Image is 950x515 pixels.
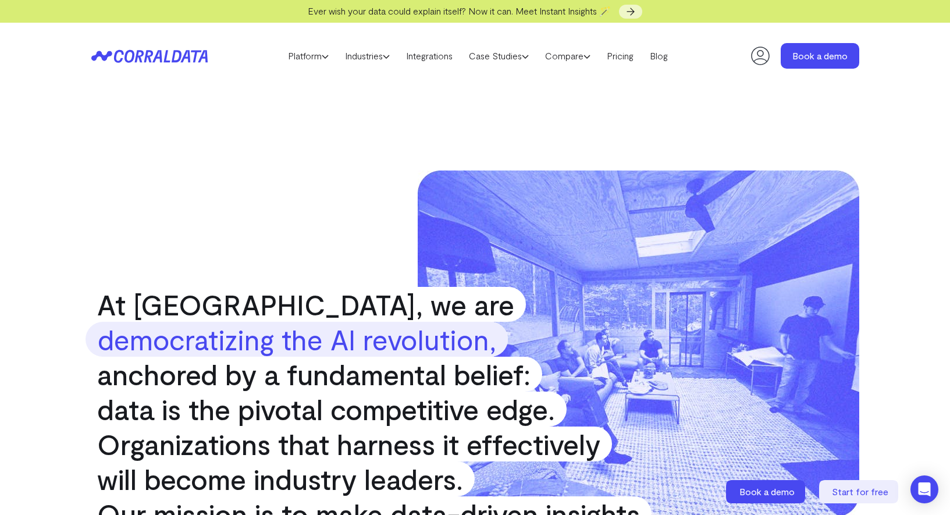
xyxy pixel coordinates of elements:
[537,47,599,65] a: Compare
[86,392,567,427] span: data is the pivotal competitive edge.
[86,427,612,461] span: Organizations that harness it effectively
[280,47,337,65] a: Platform
[337,47,398,65] a: Industries
[781,43,859,69] a: Book a demo
[86,322,508,357] strong: democratizing the AI revolution,
[726,480,807,503] a: Book a demo
[398,47,461,65] a: Integrations
[739,486,795,497] span: Book a demo
[599,47,642,65] a: Pricing
[86,357,542,392] span: anchored by a fundamental belief:
[819,480,901,503] a: Start for free
[642,47,676,65] a: Blog
[832,486,888,497] span: Start for free
[461,47,537,65] a: Case Studies
[308,5,611,16] span: Ever wish your data could explain itself? Now it can. Meet Instant Insights 🪄
[910,475,938,503] div: Open Intercom Messenger
[86,461,475,496] span: will become industry leaders.
[86,287,526,322] span: At [GEOGRAPHIC_DATA], we are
